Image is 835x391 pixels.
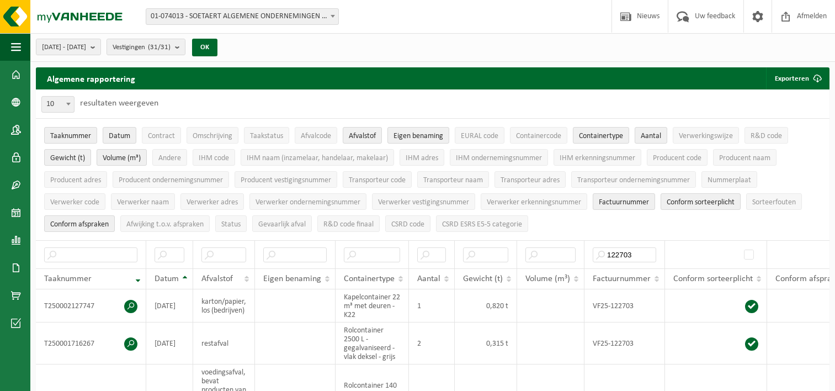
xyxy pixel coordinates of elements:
h2: Algemene rapportering [36,67,146,89]
button: DatumDatum: Activate to sort [103,127,136,144]
button: Verwerker naamVerwerker naam: Activate to sort [111,193,175,210]
td: [DATE] [146,323,193,364]
button: EURAL codeEURAL code: Activate to sort [455,127,504,144]
span: Afvalcode [301,132,331,140]
span: EURAL code [461,132,498,140]
button: ContainercodeContainercode: Activate to sort [510,127,567,144]
label: resultaten weergeven [80,99,158,108]
button: Producent ondernemingsnummerProducent ondernemingsnummer: Activate to sort [113,171,229,188]
button: IHM codeIHM code: Activate to sort [193,149,235,166]
span: Aantal [641,132,661,140]
button: Transporteur ondernemingsnummerTransporteur ondernemingsnummer : Activate to sort [571,171,696,188]
td: restafval [193,323,255,364]
button: OK [192,39,217,56]
span: Afvalstof [201,274,233,283]
count: (31/31) [148,44,171,51]
span: Conform sorteerplicht [667,198,735,207]
td: Rolcontainer 2500 L - gegalvaniseerd - vlak deksel - grijs [336,323,409,364]
button: Volume (m³)Volume (m³): Activate to sort [97,149,147,166]
span: Taakstatus [250,132,283,140]
span: Volume (m³) [525,274,570,283]
button: VerwerkingswijzeVerwerkingswijze: Activate to sort [673,127,739,144]
span: Afvalstof [349,132,376,140]
span: Verwerkingswijze [679,132,733,140]
span: Taaknummer [50,132,91,140]
button: Gevaarlijk afval : Activate to sort [252,215,312,232]
span: Nummerplaat [708,176,751,184]
button: TaakstatusTaakstatus: Activate to sort [244,127,289,144]
span: Gevaarlijk afval [258,220,306,229]
span: Eigen benaming [263,274,321,283]
button: ContractContract: Activate to sort [142,127,181,144]
span: Verwerker code [50,198,99,207]
span: Gewicht (t) [50,154,85,162]
button: AfvalcodeAfvalcode: Activate to sort [295,127,337,144]
span: Gewicht (t) [463,274,503,283]
button: Transporteur codeTransporteur code: Activate to sort [343,171,412,188]
span: Conform sorteerplicht [673,274,753,283]
td: T250002127747 [36,289,146,323]
span: Transporteur adres [501,176,560,184]
span: IHM ondernemingsnummer [456,154,542,162]
span: Volume (m³) [103,154,141,162]
span: Containertype [344,274,395,283]
span: R&D code [751,132,782,140]
button: Verwerker ondernemingsnummerVerwerker ondernemingsnummer: Activate to sort [249,193,366,210]
span: 01-074013 - SOETAERT ALGEMENE ONDERNEMINGEN - OOSTENDE [146,9,338,24]
span: Producent vestigingsnummer [241,176,331,184]
span: Containertype [579,132,623,140]
span: Eigen benaming [393,132,443,140]
span: Status [221,220,241,229]
span: IHM naam (inzamelaar, handelaar, makelaar) [247,154,388,162]
span: IHM code [199,154,229,162]
span: Verwerker ondernemingsnummer [256,198,360,207]
button: Conform sorteerplicht : Activate to sort [661,193,741,210]
button: Transporteur naamTransporteur naam: Activate to sort [417,171,489,188]
span: Transporteur code [349,176,406,184]
button: R&D code finaalR&amp;D code finaal: Activate to sort [317,215,380,232]
span: IHM erkenningsnummer [560,154,635,162]
span: IHM adres [406,154,438,162]
span: Conform afspraken [50,220,109,229]
span: Producent adres [50,176,101,184]
button: [DATE] - [DATE] [36,39,101,55]
span: Afwijking t.o.v. afspraken [126,220,204,229]
button: OmschrijvingOmschrijving: Activate to sort [187,127,238,144]
span: Transporteur naam [423,176,483,184]
span: Verwerker erkenningsnummer [487,198,581,207]
span: Producent code [653,154,701,162]
span: Producent naam [719,154,770,162]
span: Contract [148,132,175,140]
td: Kapelcontainer 22 m³ met deuren - K22 [336,289,409,323]
td: T250001716267 [36,323,146,364]
button: Vestigingen(31/31) [107,39,185,55]
span: Datum [109,132,130,140]
span: [DATE] - [DATE] [42,39,86,56]
td: 0,820 t [455,289,517,323]
button: FactuurnummerFactuurnummer: Activate to sort [593,193,655,210]
button: Verwerker vestigingsnummerVerwerker vestigingsnummer: Activate to sort [372,193,475,210]
button: AantalAantal: Activate to sort [635,127,667,144]
span: Sorteerfouten [752,198,796,207]
td: 1 [409,289,455,323]
button: Producent vestigingsnummerProducent vestigingsnummer: Activate to sort [235,171,337,188]
span: Factuurnummer [599,198,649,207]
button: Producent naamProducent naam: Activate to sort [713,149,777,166]
span: R&D code finaal [323,220,374,229]
button: IHM ondernemingsnummerIHM ondernemingsnummer: Activate to sort [450,149,548,166]
button: Verwerker erkenningsnummerVerwerker erkenningsnummer: Activate to sort [481,193,587,210]
span: Andere [158,154,181,162]
span: Verwerker naam [117,198,169,207]
button: CSRD codeCSRD code: Activate to sort [385,215,430,232]
span: Producent ondernemingsnummer [119,176,223,184]
span: Vestigingen [113,39,171,56]
span: Verwerker adres [187,198,238,207]
span: Aantal [417,274,440,283]
td: [DATE] [146,289,193,323]
td: karton/papier, los (bedrijven) [193,289,255,323]
span: CSRD ESRS E5-5 categorie [442,220,522,229]
button: NummerplaatNummerplaat: Activate to sort [701,171,757,188]
button: IHM naam (inzamelaar, handelaar, makelaar)IHM naam (inzamelaar, handelaar, makelaar): Activate to... [241,149,394,166]
button: StatusStatus: Activate to sort [215,215,247,232]
span: 10 [41,96,75,113]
